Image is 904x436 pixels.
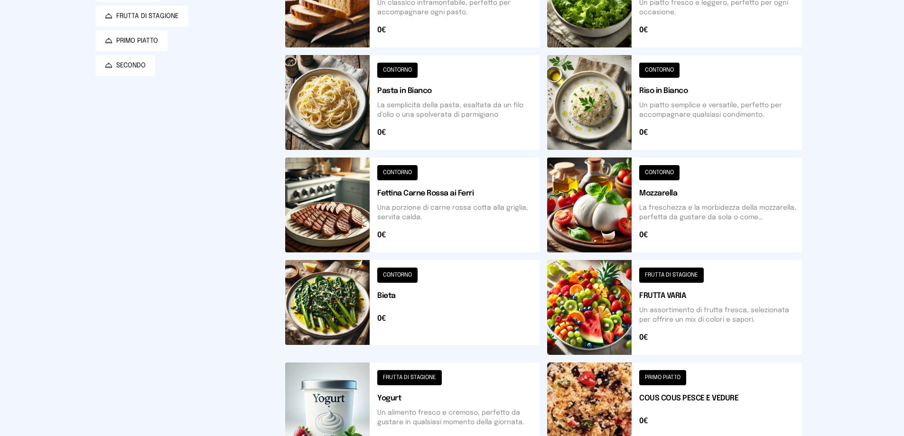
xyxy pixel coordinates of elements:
button: PRIMO PIATTO [95,30,168,51]
span: PRIMO PIATTO [116,36,158,46]
button: SECONDO [95,55,155,76]
span: FRUTTA DI STAGIONE [116,11,179,21]
span: SECONDO [116,61,146,70]
button: FRUTTA DI STAGIONE [95,6,188,27]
